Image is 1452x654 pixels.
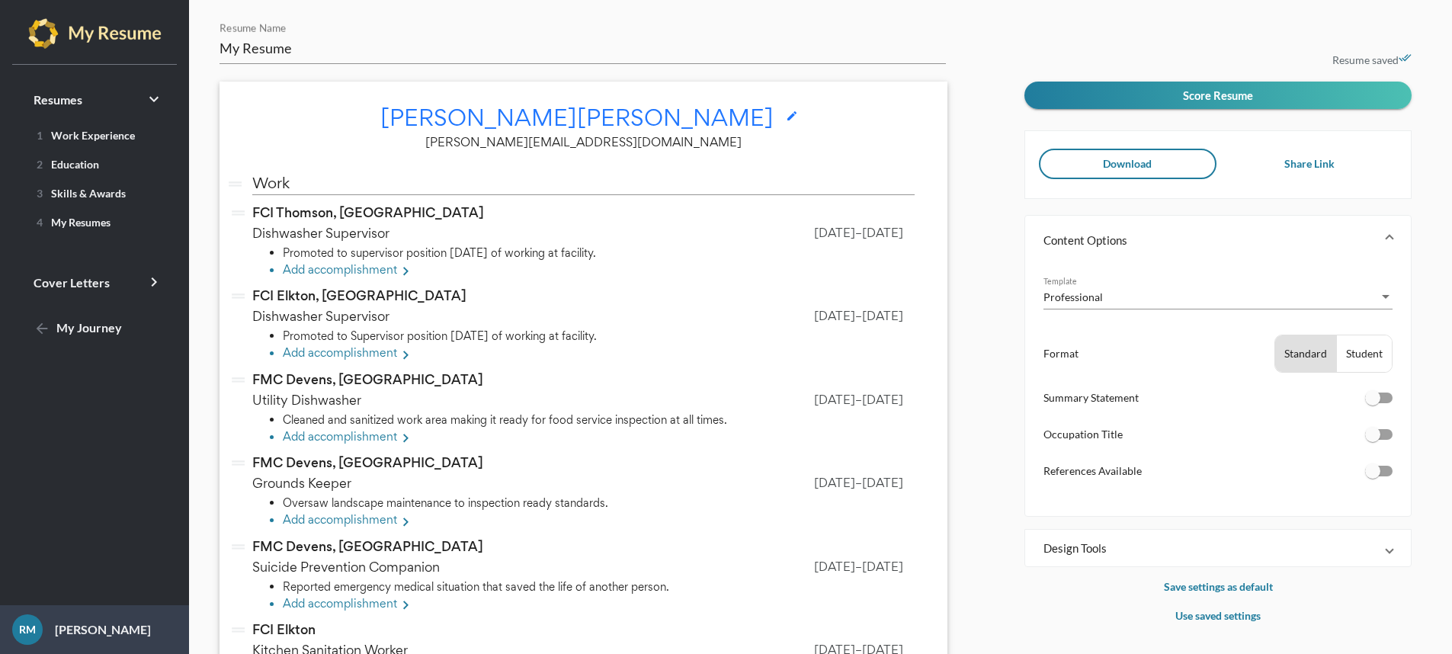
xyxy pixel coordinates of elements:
mat-panel-title: Content Options [1043,232,1374,248]
span: [DATE] [814,392,855,408]
button: Student [1337,335,1392,372]
i: drag_handle [229,204,248,223]
span: Professional [1043,290,1103,303]
span: 1 [37,129,43,142]
li: Promoted to supervisor position [DATE] of working at facility. [283,245,915,261]
span: My Resumes [30,216,111,229]
span: [PERSON_NAME] [577,102,774,133]
i: drag_handle [229,454,248,473]
span: Download [1103,157,1152,170]
i: drag_handle [229,287,248,306]
p: Resume saved [1024,51,1412,69]
span: FMC Devens, [GEOGRAPHIC_DATA] [252,537,483,556]
span: [DATE] [814,475,855,491]
span: Dishwasher Supervisor [252,224,396,242]
a: 2Education [18,152,171,176]
span: 4 [37,216,43,229]
a: 1Work Experience [18,123,171,147]
mat-icon: keyboard_arrow_right [397,263,415,281]
button: Score Resume [1024,82,1412,109]
span: Suicide Prevention Companion [252,558,446,575]
span: [DATE] [862,308,903,324]
i: done_all [1399,52,1412,65]
span: [DATE] [862,559,903,575]
mat-icon: arrow_back [34,320,52,338]
button: Download [1039,149,1216,179]
span: FMC Devens, [GEOGRAPHIC_DATA] [252,454,483,472]
mat-icon: keyboard_arrow_right [397,430,415,448]
span: FMC Devens, [GEOGRAPHIC_DATA] [252,370,483,389]
span: [DATE] [862,225,903,241]
span: Utility Dishwasher [252,391,367,409]
i: keyboard_arrow_right [145,273,163,291]
span: FCI Thomson, [GEOGRAPHIC_DATA] [252,204,484,222]
i: drag_handle [229,620,248,640]
input: Resume Name [220,39,946,58]
span: FCI Elkton, [GEOGRAPHIC_DATA] [252,287,466,305]
i: drag_handle [229,537,248,556]
mat-expansion-panel-header: Design Tools [1025,530,1411,566]
span: 2 [37,158,43,171]
span: [PERSON_NAME] [380,102,577,133]
li: Summary Statement [1043,389,1393,420]
span: – [855,225,862,241]
button: Share Link [1222,149,1398,179]
li: Promoted to Supervisor position [DATE] of working at facility. [283,328,915,344]
span: Cover Letters [34,275,110,290]
a: 3Skills & Awards [18,181,171,205]
button: Standard [1275,335,1336,372]
mat-select: Template [1043,289,1393,305]
li: Cleaned and sanitized work area making it ready for food service inspection at all times. [283,412,915,428]
li: Format [1043,335,1393,373]
span: [DATE] [862,475,903,491]
span: Grounds Keeper [252,474,357,492]
span: My Journey [34,320,122,335]
p: [PERSON_NAME] [43,620,151,639]
i: drag_handle [226,175,245,194]
li: Add accomplishment [283,428,915,448]
span: Resumes [34,92,82,107]
p: Use saved settings [1024,607,1412,625]
mat-icon: keyboard_arrow_right [397,514,415,532]
li: References Available [1043,462,1393,493]
a: My Journey [18,310,171,347]
img: my-resume-light.png [28,18,162,49]
mat-expansion-panel-header: Content Options [1025,216,1411,264]
span: Dishwasher Supervisor [252,307,396,325]
span: [DATE] [862,392,903,408]
li: Add accomplishment [283,261,915,281]
span: [PERSON_NAME][EMAIL_ADDRESS][DOMAIN_NAME] [425,134,742,150]
li: Occupation Title [1043,425,1393,457]
div: Content Options [1025,264,1411,516]
p: Save settings as default [1024,578,1412,596]
span: [DATE] [814,559,855,575]
li: Oversaw landscape maintenance to inspection ready standards. [283,495,915,511]
span: Score Resume [1183,88,1253,102]
span: Work Experience [30,129,135,142]
li: Add accomplishment [283,511,915,531]
span: 3 [37,187,43,200]
i: edit [786,110,798,122]
span: – [855,308,862,324]
mat-icon: keyboard_arrow_right [397,347,415,365]
mat-panel-title: Design Tools [1043,540,1374,556]
li: Add accomplishment [283,345,915,364]
span: – [855,559,862,575]
span: [DATE] [814,225,855,241]
span: Share Link [1284,157,1335,170]
span: FCI Elkton [252,620,316,639]
i: keyboard_arrow_right [145,90,163,108]
a: 4My Resumes [18,210,171,234]
div: RM [12,614,43,645]
span: – [855,392,862,408]
span: Skills & Awards [30,187,126,200]
mat-icon: keyboard_arrow_right [397,597,415,615]
span: [DATE] [814,308,855,324]
span: Education [30,158,99,171]
span: – [855,475,862,491]
li: Reported emergency medical situation that saved the life of another person. [283,579,915,595]
li: Add accomplishment [283,595,915,615]
i: drag_handle [229,370,248,390]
